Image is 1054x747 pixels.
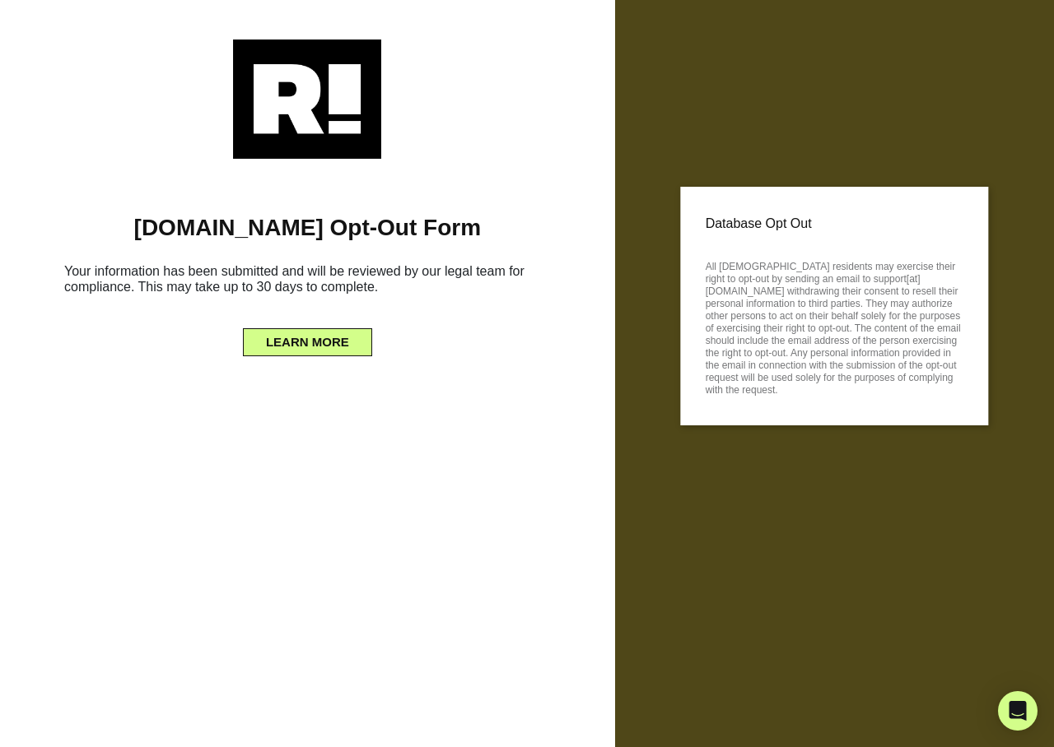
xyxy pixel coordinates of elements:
p: Database Opt Out [706,211,963,236]
div: Open Intercom Messenger [998,691,1038,731]
a: LEARN MORE [243,331,372,344]
h1: [DOMAIN_NAME] Opt-Out Form [25,214,590,242]
h6: Your information has been submitted and will be reviewed by our legal team for compliance. This m... [25,257,590,308]
button: LEARN MORE [243,328,372,356]
p: All [DEMOGRAPHIC_DATA] residents may exercise their right to opt-out by sending an email to suppo... [706,256,963,397]
img: Retention.com [233,39,381,159]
